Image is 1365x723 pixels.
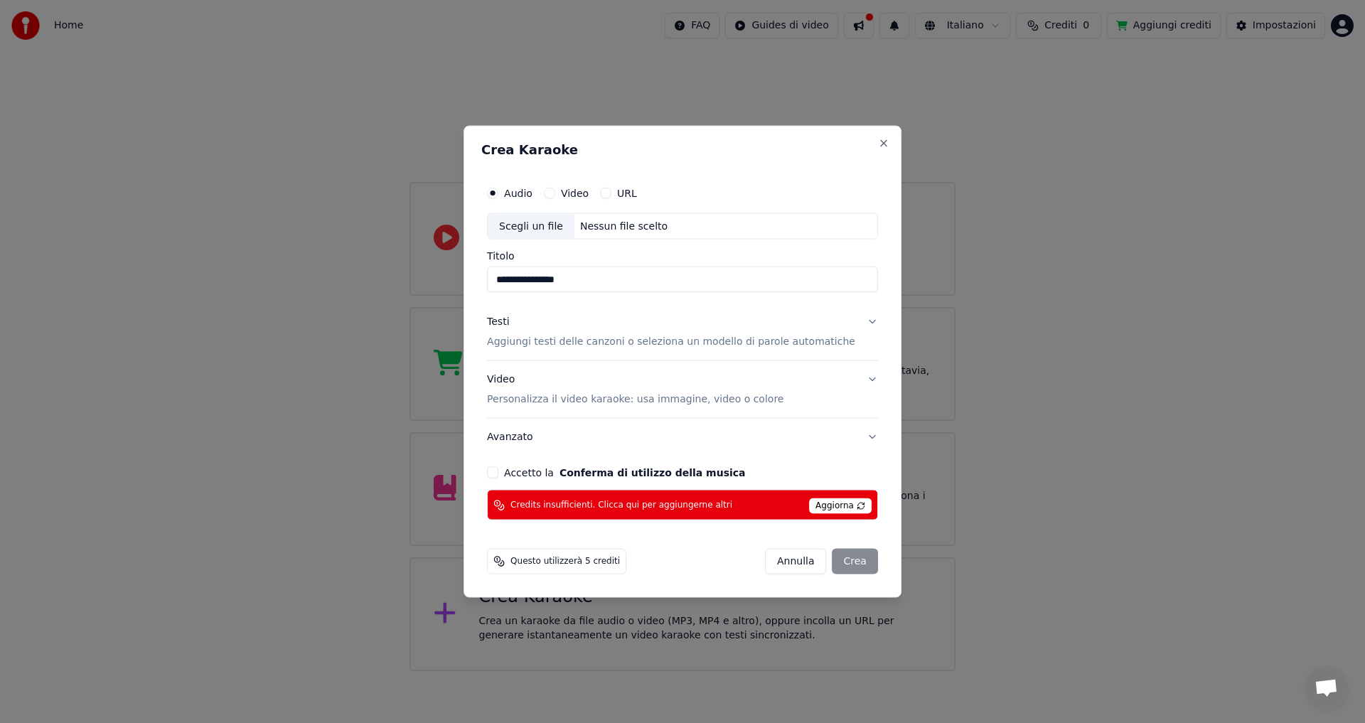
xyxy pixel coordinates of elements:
span: Aggiorna [809,498,872,514]
label: Video [561,188,589,198]
span: Questo utilizzerà 5 crediti [510,556,620,567]
button: Avanzato [487,419,878,456]
label: Audio [504,188,532,198]
button: Annulla [765,549,827,574]
label: Titolo [487,251,878,261]
div: Scegli un file [488,213,574,239]
label: URL [617,188,637,198]
button: Accetto la [560,468,746,478]
div: Nessun file scelto [574,219,673,233]
button: VideoPersonalizza il video karaoke: usa immagine, video o colore [487,361,878,418]
span: Credits insufficienti. Clicca qui per aggiungerne altri [510,499,732,510]
div: Video [487,373,783,407]
p: Aggiungi testi delle canzoni o seleziona un modello di parole automatiche [487,335,855,349]
p: Personalizza il video karaoke: usa immagine, video o colore [487,392,783,407]
h2: Crea Karaoke [481,143,884,156]
label: Accetto la [504,468,745,478]
div: Testi [487,315,509,329]
button: TestiAggiungi testi delle canzoni o seleziona un modello di parole automatiche [487,304,878,360]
